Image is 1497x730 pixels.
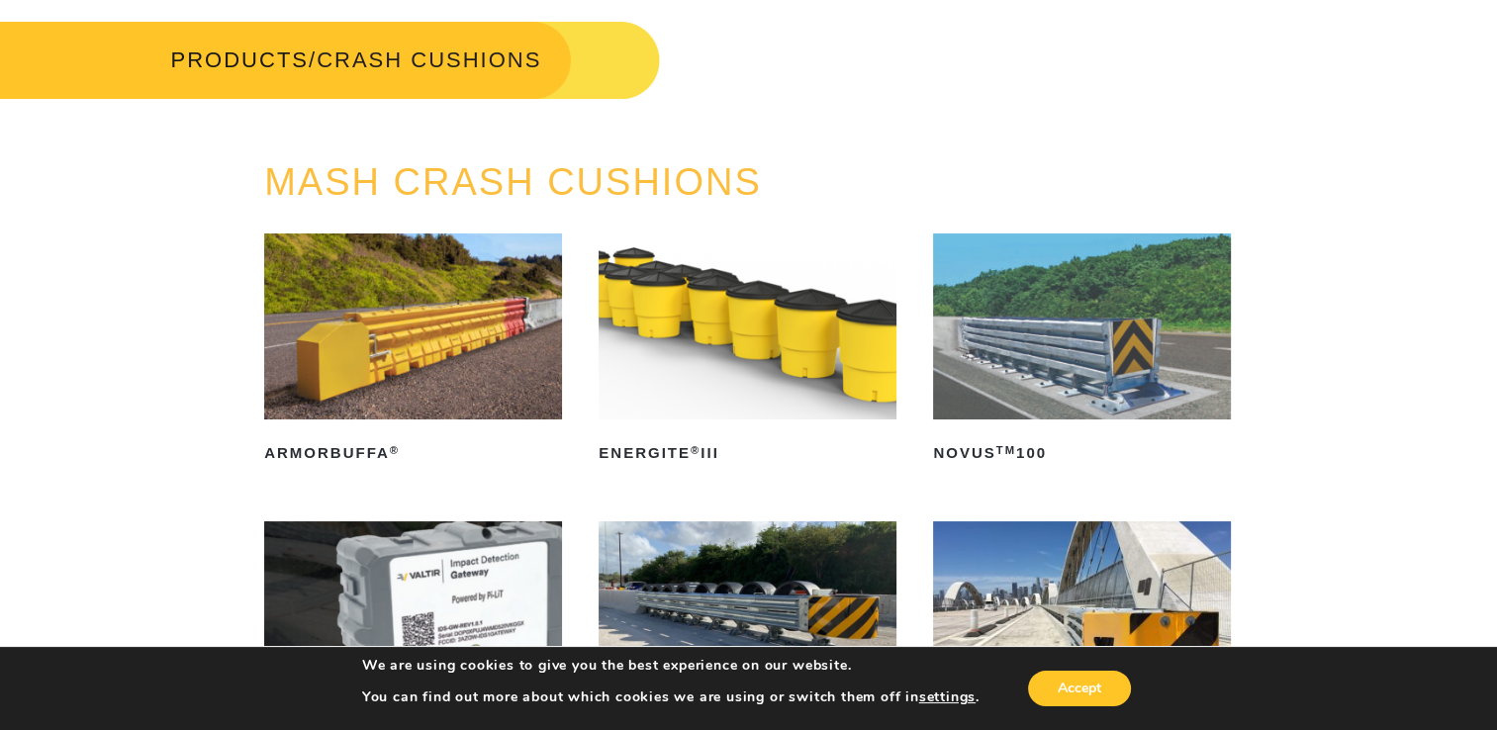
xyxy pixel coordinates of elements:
sup: ® [691,444,701,456]
sup: TM [996,444,1016,456]
a: ENERGITE®III [599,233,896,469]
a: NOVUSTM100 [933,233,1231,469]
button: Accept [1028,671,1131,706]
a: PRODUCTS [171,47,309,72]
span: CRASH CUSHIONS [317,47,541,72]
a: ArmorBuffa® [264,233,562,469]
p: You can find out more about which cookies we are using or switch them off in . [362,688,980,706]
a: MASH CRASH CUSHIONS [264,161,762,203]
button: settings [919,688,976,706]
p: We are using cookies to give you the best experience on our website. [362,657,980,675]
h2: NOVUS 100 [933,437,1231,469]
h2: ArmorBuffa [264,437,562,469]
h2: ENERGITE III [599,437,896,469]
sup: ® [390,444,400,456]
